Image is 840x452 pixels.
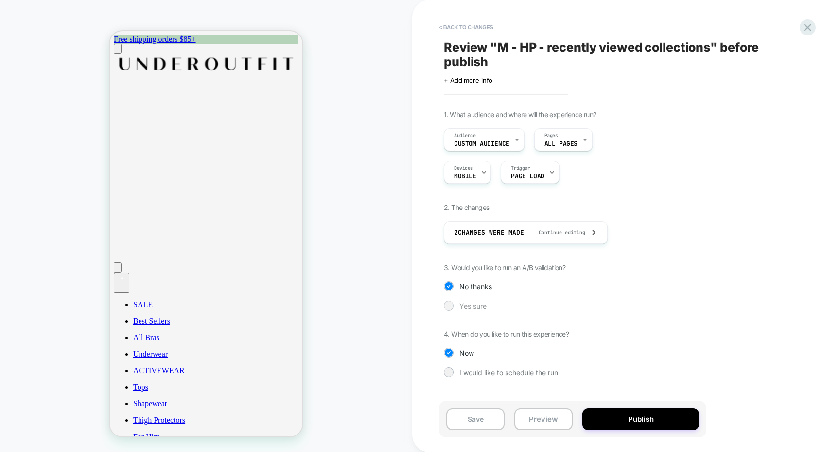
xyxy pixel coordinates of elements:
[454,140,509,147] span: Custom Audience
[444,40,799,69] span: Review " M - HP - recently viewed collections " before publish
[511,173,544,180] span: Page Load
[511,165,530,172] span: Trigger
[529,229,585,236] span: Continue editing
[23,352,189,361] a: Tops
[8,243,16,251] div: 4
[23,286,189,295] a: Best Sellers
[23,319,189,328] a: Underwear
[459,368,558,377] span: I would like to schedule the run
[444,263,565,272] span: 3. Would you like to run an A/B validation?
[4,36,189,44] a: Go to homepage
[4,23,189,43] img: Logo
[4,4,86,12] a: Free shipping orders $85+
[110,31,302,436] iframe: To enrich screen reader interactions, please activate Accessibility in Grammarly extension settings
[23,385,189,394] a: Thigh Protectors
[454,132,476,139] span: Audience
[444,330,569,338] span: 4. When do you like to run this experience?
[23,302,189,311] a: All Bras
[4,223,189,231] a: Go to account page
[459,282,492,291] span: No thanks
[544,140,577,147] span: ALL PAGES
[4,242,19,261] button: Open cart
[23,269,189,278] a: SALE
[582,408,699,430] button: Publish
[459,302,487,310] span: Yes sure
[454,165,473,172] span: Devices
[444,76,492,84] span: + Add more info
[434,19,498,35] button: < Back to changes
[23,335,189,344] a: ACTIVEWEAR
[544,132,558,139] span: Pages
[459,349,474,357] span: Now
[454,228,524,237] span: 2 Changes were made
[444,110,596,119] span: 1. What audience and where will the experience run?
[23,368,189,377] a: Shapewear
[4,13,12,23] button: Open menu
[454,173,476,180] span: MOBILE
[444,203,490,211] span: 2. The changes
[23,401,189,410] a: For Him
[446,408,505,430] button: Save
[514,408,573,430] button: Preview
[4,4,196,13] div: 1 / 1
[4,231,12,242] button: Open search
